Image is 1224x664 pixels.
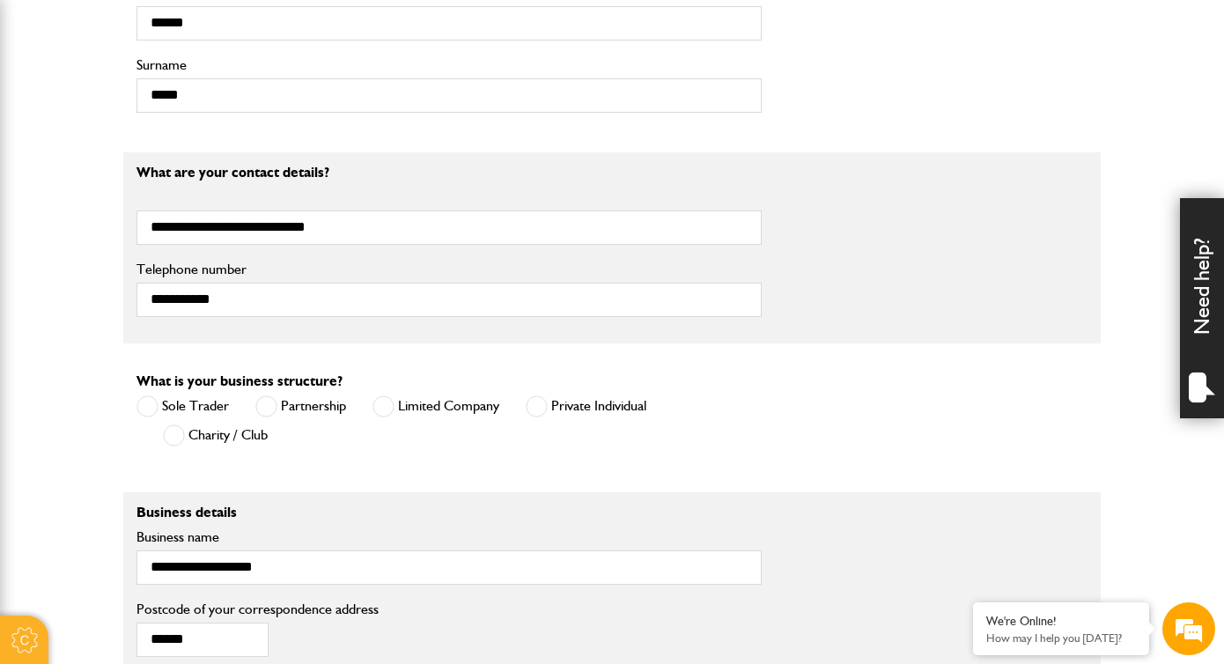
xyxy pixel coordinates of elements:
[136,395,229,417] label: Sole Trader
[1180,198,1224,418] div: Need help?
[136,166,762,180] p: What are your contact details?
[136,505,762,520] p: Business details
[289,9,331,51] div: Minimize live chat window
[136,602,762,616] label: Postcode of your correspondence address
[23,319,321,528] textarea: Type your message and hit 'Enter'
[136,530,762,544] label: Business name
[30,98,74,122] img: d_20077148190_company_1631870298795_20077148190
[23,163,321,202] input: Enter your last name
[526,395,646,417] label: Private Individual
[986,631,1136,645] p: How may I help you today?
[92,99,296,122] div: Chat with us now
[136,374,343,388] label: What is your business structure?
[23,215,321,254] input: Enter your email address
[372,395,499,417] label: Limited Company
[240,542,320,566] em: Start Chat
[163,424,268,446] label: Charity / Club
[136,262,762,277] label: Telephone number
[255,395,346,417] label: Partnership
[986,614,1136,629] div: We're Online!
[23,267,321,306] input: Enter your phone number
[136,58,762,72] label: Surname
